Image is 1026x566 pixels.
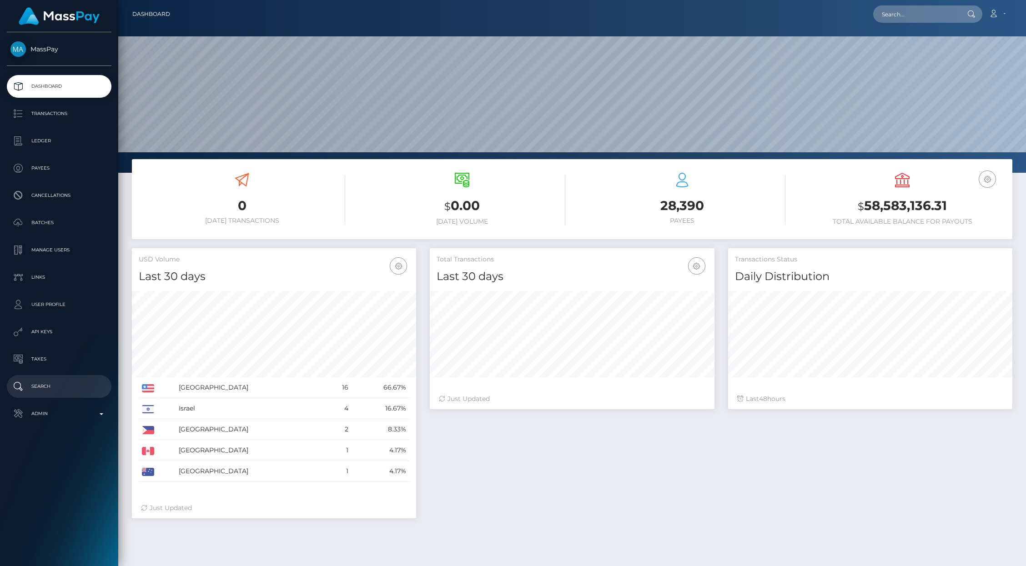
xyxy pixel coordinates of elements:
[10,243,108,257] p: Manage Users
[10,216,108,230] p: Batches
[7,45,111,53] span: MassPay
[142,468,154,476] img: AU.png
[142,405,154,413] img: IL.png
[439,394,705,404] div: Just Updated
[141,503,407,513] div: Just Updated
[10,41,26,57] img: MassPay
[19,7,100,25] img: MassPay Logo
[139,197,345,215] h3: 0
[139,217,345,225] h6: [DATE] Transactions
[10,107,108,120] p: Transactions
[7,102,111,125] a: Transactions
[352,461,409,482] td: 4.17%
[579,197,785,215] h3: 28,390
[7,75,111,98] a: Dashboard
[327,461,352,482] td: 1
[7,157,111,180] a: Payees
[139,269,409,285] h4: Last 30 days
[359,218,565,225] h6: [DATE] Volume
[359,197,565,215] h3: 0.00
[10,352,108,366] p: Taxes
[7,348,111,371] a: Taxes
[327,398,352,419] td: 4
[735,255,1006,264] h5: Transactions Status
[7,211,111,234] a: Batches
[352,419,409,440] td: 8.33%
[176,398,326,419] td: Israel
[10,298,108,311] p: User Profile
[7,402,111,425] a: Admin
[7,375,111,398] a: Search
[352,440,409,461] td: 4.17%
[176,440,326,461] td: [GEOGRAPHIC_DATA]
[444,200,451,213] small: $
[579,217,785,225] h6: Payees
[10,325,108,339] p: API Keys
[799,218,1006,225] h6: Total Available Balance for Payouts
[10,407,108,421] p: Admin
[759,395,767,403] span: 48
[10,161,108,175] p: Payees
[132,5,170,24] a: Dashboard
[176,419,326,440] td: [GEOGRAPHIC_DATA]
[7,321,111,343] a: API Keys
[735,269,1006,285] h4: Daily Distribution
[176,461,326,482] td: [GEOGRAPHIC_DATA]
[737,394,1003,404] div: Last hours
[352,398,409,419] td: 16.67%
[176,377,326,398] td: [GEOGRAPHIC_DATA]
[7,130,111,152] a: Ledger
[437,255,707,264] h5: Total Transactions
[352,377,409,398] td: 66.67%
[10,80,108,93] p: Dashboard
[10,134,108,148] p: Ledger
[7,266,111,289] a: Links
[873,5,959,23] input: Search...
[10,189,108,202] p: Cancellations
[139,255,409,264] h5: USD Volume
[10,270,108,284] p: Links
[7,293,111,316] a: User Profile
[142,447,154,455] img: CA.png
[142,426,154,434] img: PH.png
[10,380,108,393] p: Search
[7,184,111,207] a: Cancellations
[327,440,352,461] td: 1
[858,200,864,213] small: $
[142,384,154,392] img: US.png
[327,377,352,398] td: 16
[799,197,1006,215] h3: 58,583,136.31
[327,419,352,440] td: 2
[437,269,707,285] h4: Last 30 days
[7,239,111,261] a: Manage Users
